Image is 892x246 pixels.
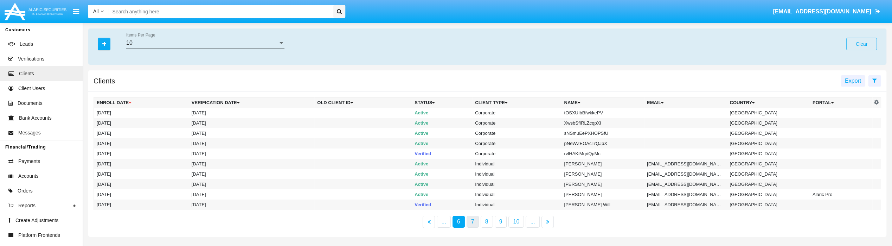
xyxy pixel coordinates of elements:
th: Old Client Id [314,97,412,108]
th: Enroll date [94,97,189,108]
td: [PERSON_NAME] [561,169,644,179]
td: Individual [472,189,561,200]
td: [GEOGRAPHIC_DATA] [727,200,809,210]
td: [DATE] [189,108,314,118]
th: Portal [810,97,872,108]
td: [EMAIL_ADDRESS][DOMAIN_NAME] [644,179,727,189]
a: All [88,8,109,15]
th: Name [561,97,644,108]
td: [DATE] [189,179,314,189]
td: Active [412,169,472,179]
span: Export [845,78,861,84]
nav: paginator [88,216,886,228]
span: Leads [20,40,33,48]
span: Messages [18,129,41,137]
td: [GEOGRAPHIC_DATA] [727,179,809,189]
td: [DATE] [94,159,189,169]
td: [PERSON_NAME] [561,179,644,189]
span: Clients [19,70,34,77]
a: [EMAIL_ADDRESS][DOMAIN_NAME] [770,2,883,21]
td: Corporate [472,149,561,159]
a: 9 [495,216,507,228]
td: [DATE] [94,200,189,210]
td: [PERSON_NAME] [561,159,644,169]
td: Active [412,118,472,128]
td: Corporate [472,138,561,149]
td: [DATE] [94,169,189,179]
span: Documents [18,100,43,107]
td: Corporate [472,128,561,138]
td: Individual [472,179,561,189]
th: Status [412,97,472,108]
td: pNeWZEOAcTrQJpX [561,138,644,149]
span: Client Users [18,85,45,92]
td: [DATE] [94,128,189,138]
td: Individual [472,159,561,169]
td: [DATE] [189,159,314,169]
td: Corporate [472,108,561,118]
td: [DATE] [189,200,314,210]
td: [DATE] [189,169,314,179]
span: 10 [126,40,133,46]
td: Active [412,189,472,200]
td: Individual [472,200,561,210]
button: Clear [846,38,877,50]
td: [GEOGRAPHIC_DATA] [727,118,809,128]
td: [GEOGRAPHIC_DATA] [727,189,809,200]
td: tOSXUIbBfwkkePV [561,108,644,118]
span: [EMAIL_ADDRESS][DOMAIN_NAME] [773,8,871,14]
td: [EMAIL_ADDRESS][DOMAIN_NAME] [644,169,727,179]
a: ... [526,216,539,228]
td: [DATE] [94,118,189,128]
button: Export [841,75,865,87]
td: [DATE] [94,138,189,149]
td: Verified [412,149,472,159]
td: [PERSON_NAME] [561,189,644,200]
th: Verification date [189,97,314,108]
td: [DATE] [94,149,189,159]
td: [EMAIL_ADDRESS][DOMAIN_NAME] [644,189,727,200]
td: [DATE] [189,128,314,138]
td: [EMAIL_ADDRESS][DOMAIN_NAME] [644,159,727,169]
td: [EMAIL_ADDRESS][DOMAIN_NAME] [644,200,727,210]
td: [GEOGRAPHIC_DATA] [727,108,809,118]
td: Active [412,128,472,138]
td: Active [412,179,472,189]
img: Logo image [4,1,68,22]
td: Verified [412,200,472,210]
td: [GEOGRAPHIC_DATA] [727,159,809,169]
td: [GEOGRAPHIC_DATA] [727,138,809,149]
h5: Clients [94,78,115,84]
span: Orders [18,187,33,195]
a: ... [437,216,450,228]
td: [DATE] [189,189,314,200]
th: Country [727,97,809,108]
a: 7 [467,216,479,228]
td: XwsbSfIRLZcqpXl [561,118,644,128]
span: Accounts [18,172,39,180]
td: sNSmuEePXHOPSfU [561,128,644,138]
a: 6 [453,216,465,228]
td: rvlHAKiMqriQpMc [561,149,644,159]
td: Active [412,138,472,149]
td: Active [412,159,472,169]
span: Platform Frontends [18,232,60,239]
td: [PERSON_NAME] Will [561,200,644,210]
th: Email [644,97,727,108]
span: Bank Accounts [19,114,52,122]
span: Reports [18,202,36,209]
td: Active [412,108,472,118]
td: [DATE] [189,149,314,159]
td: Corporate [472,118,561,128]
td: [GEOGRAPHIC_DATA] [727,149,809,159]
span: All [93,8,99,14]
td: Alaric Pro [810,189,872,200]
input: Search [109,5,331,18]
span: Verifications [18,55,44,63]
td: Individual [472,169,561,179]
td: [DATE] [94,108,189,118]
span: Payments [18,158,40,165]
a: 8 [481,216,493,228]
span: Create Adjustments [15,217,58,224]
td: [DATE] [94,189,189,200]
